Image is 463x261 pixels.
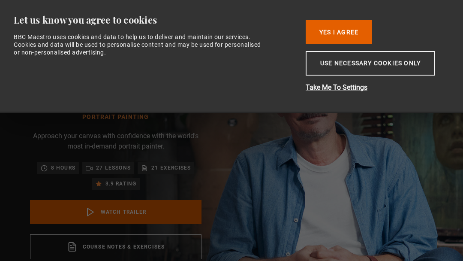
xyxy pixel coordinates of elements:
[96,164,131,172] p: 27 lessons
[105,179,137,188] p: 3.9 rating
[14,33,265,57] div: BBC Maestro uses cookies and data to help us to deliver and maintain our services. Cookies and da...
[30,234,201,259] a: Course notes & exercises
[30,131,201,152] p: Approach your canvas with confidence with the world's most in-demand portrait painter.
[30,200,201,224] a: Watch Trailer
[14,14,292,26] div: Let us know you agree to cookies
[306,82,443,93] button: Take Me To Settings
[51,164,75,172] p: 8 hours
[306,51,435,76] button: Use necessary cookies only
[151,164,191,172] p: 21 exercises
[306,20,372,44] button: Yes I Agree
[30,114,201,121] h1: Portrait Painting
